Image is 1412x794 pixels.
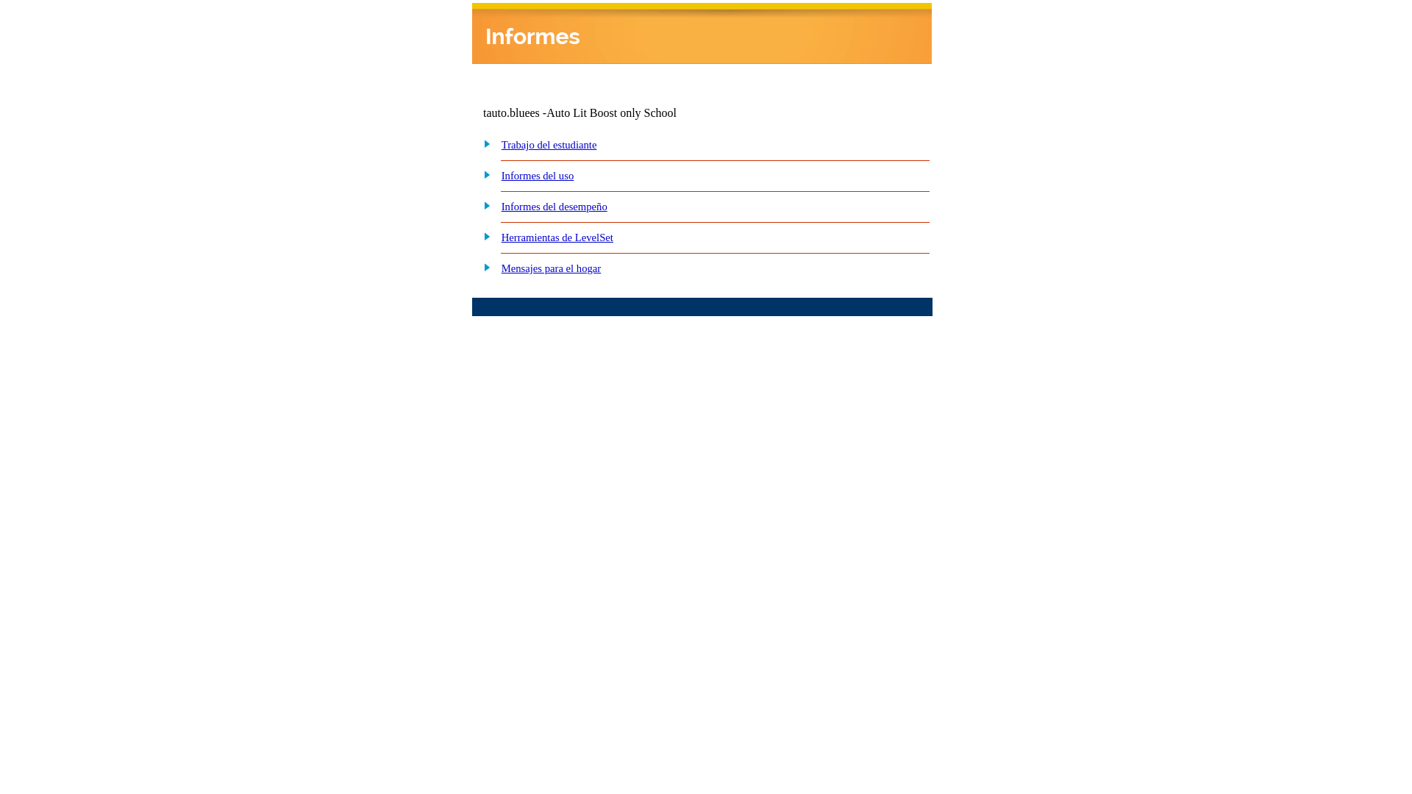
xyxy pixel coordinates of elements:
img: plus.gif [476,229,491,243]
a: Informes del desempeño [502,201,607,212]
img: plus.gif [476,137,491,150]
td: tauto.bluees - [483,107,754,120]
nobr: Auto Lit Boost only School [546,107,677,119]
img: header [472,3,932,64]
a: Herramientas de LevelSet [502,232,613,243]
a: Informes del uso [502,170,574,182]
a: Mensajes para el hogar [502,262,602,274]
img: plus.gif [476,168,491,181]
img: plus.gif [476,198,491,212]
a: Trabajo del estudiante [502,139,597,151]
img: plus.gif [476,260,491,273]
